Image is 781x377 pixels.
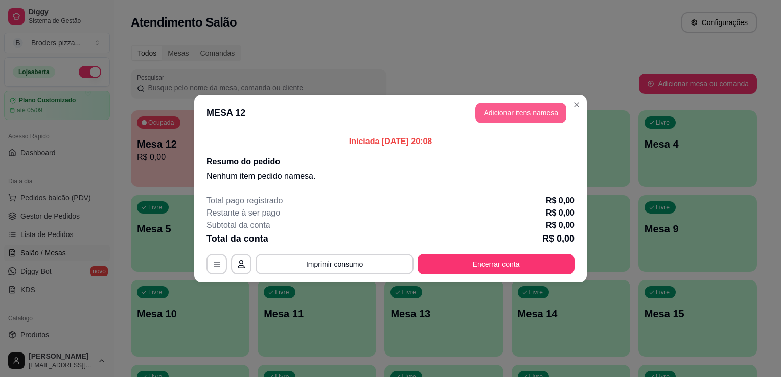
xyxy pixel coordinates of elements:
p: Total pago registrado [206,195,283,207]
p: Subtotal da conta [206,219,270,231]
p: R$ 0,00 [546,219,575,231]
h2: Resumo do pedido [206,156,575,168]
p: Total da conta [206,231,268,246]
p: Restante à ser pago [206,207,280,219]
button: Imprimir consumo [256,254,414,274]
p: R$ 0,00 [542,231,575,246]
header: MESA 12 [194,95,587,131]
p: R$ 0,00 [546,195,575,207]
p: R$ 0,00 [546,207,575,219]
button: Encerrar conta [418,254,575,274]
p: Iniciada [DATE] 20:08 [206,135,575,148]
p: Nenhum item pedido na mesa . [206,170,575,182]
button: Adicionar itens namesa [475,103,566,123]
button: Close [568,97,585,113]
